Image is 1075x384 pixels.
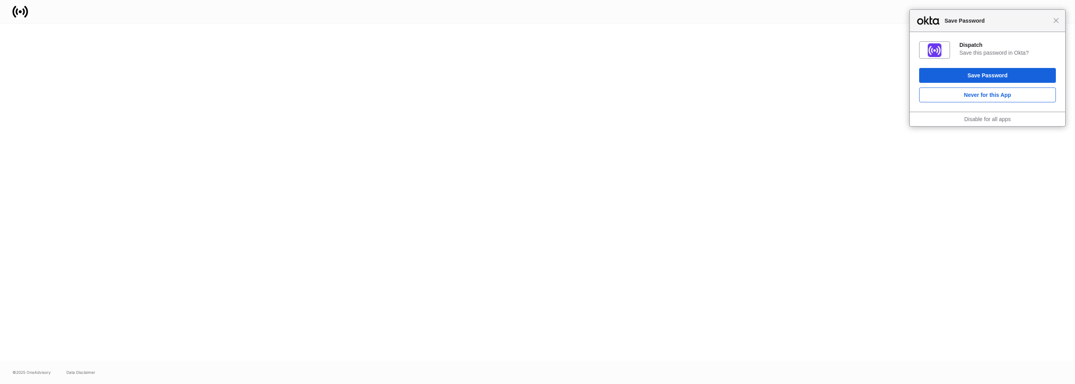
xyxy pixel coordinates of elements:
span: Save Password [941,16,1053,25]
button: Never for this App [919,88,1056,102]
img: AAAABklEQVQDAMWBnzTAa2aNAAAAAElFTkSuQmCC [928,43,941,57]
div: Save this password in Okta? [959,49,1056,56]
span: Close [1053,18,1059,23]
span: © 2025 OneAdvisory [12,369,51,375]
a: Disable for all apps [964,116,1011,122]
button: Save Password [919,68,1056,83]
a: Data Disclaimer [66,369,95,375]
div: Dispatch [959,41,1056,48]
